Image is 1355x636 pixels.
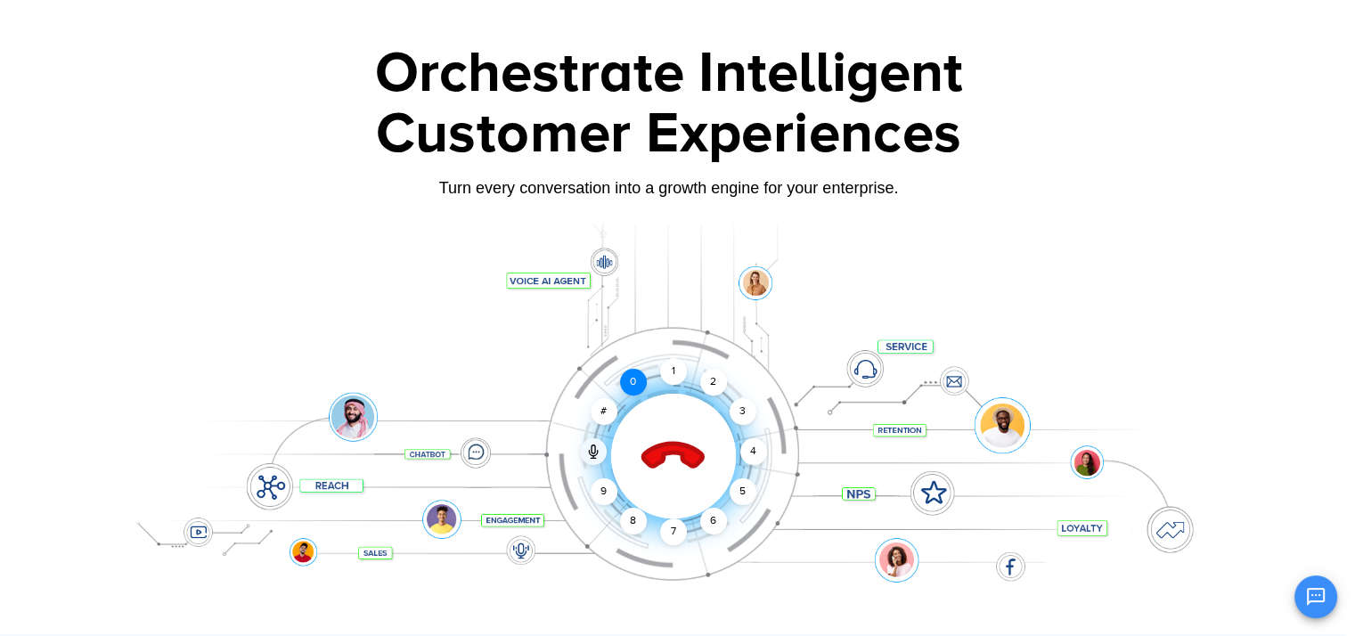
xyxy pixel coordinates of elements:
[729,398,755,425] div: 3
[620,508,647,534] div: 8
[660,518,687,545] div: 7
[700,508,727,534] div: 6
[729,478,755,505] div: 5
[620,369,647,395] div: 0
[591,398,617,425] div: #
[112,45,1226,102] div: Orchestrate Intelligent
[591,478,617,505] div: 9
[740,438,767,465] div: 4
[112,178,1226,198] div: Turn every conversation into a growth engine for your enterprise.
[112,92,1226,177] div: Customer Experiences
[660,358,687,385] div: 1
[1294,575,1337,618] button: Open chat
[700,369,727,395] div: 2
